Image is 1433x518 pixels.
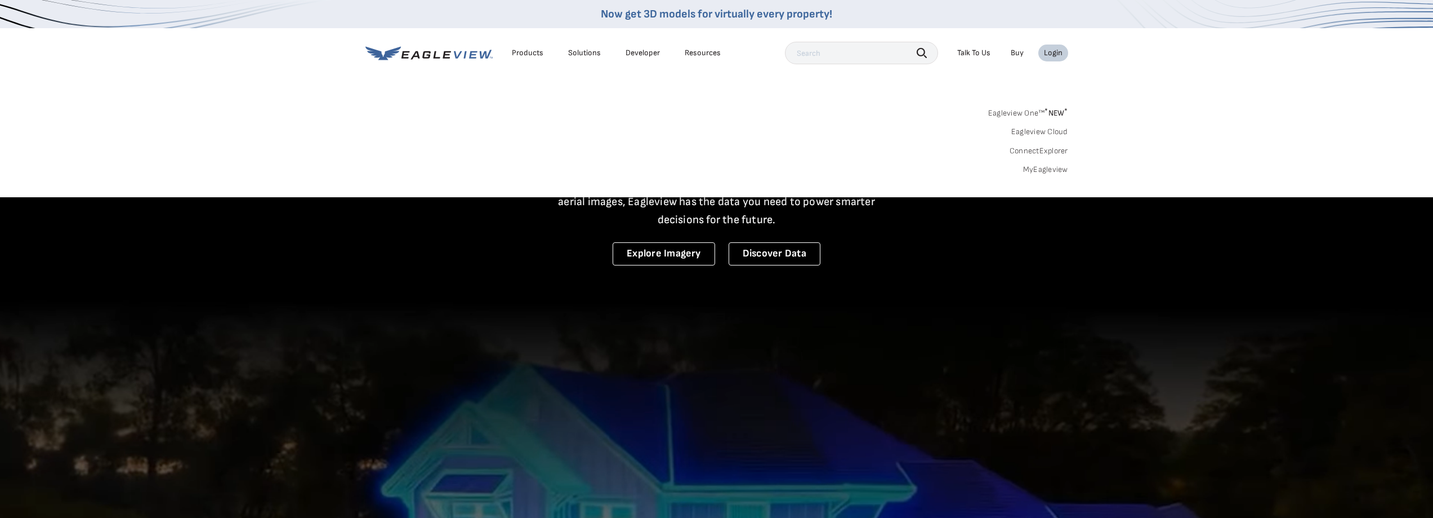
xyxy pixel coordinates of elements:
[626,48,660,58] a: Developer
[1044,108,1068,118] span: NEW
[512,48,543,58] div: Products
[601,7,832,21] a: Now get 3D models for virtually every property!
[957,48,990,58] div: Talk To Us
[544,175,889,229] p: A new era starts here. Built on more than 3.5 billion high-resolution aerial images, Eagleview ha...
[1011,127,1068,137] a: Eagleview Cloud
[729,242,820,265] a: Discover Data
[785,42,938,64] input: Search
[1011,48,1024,58] a: Buy
[1023,165,1068,175] a: MyEagleview
[568,48,601,58] div: Solutions
[988,105,1068,118] a: Eagleview One™*NEW*
[685,48,721,58] div: Resources
[1044,48,1063,58] div: Login
[613,242,715,265] a: Explore Imagery
[1010,146,1068,156] a: ConnectExplorer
